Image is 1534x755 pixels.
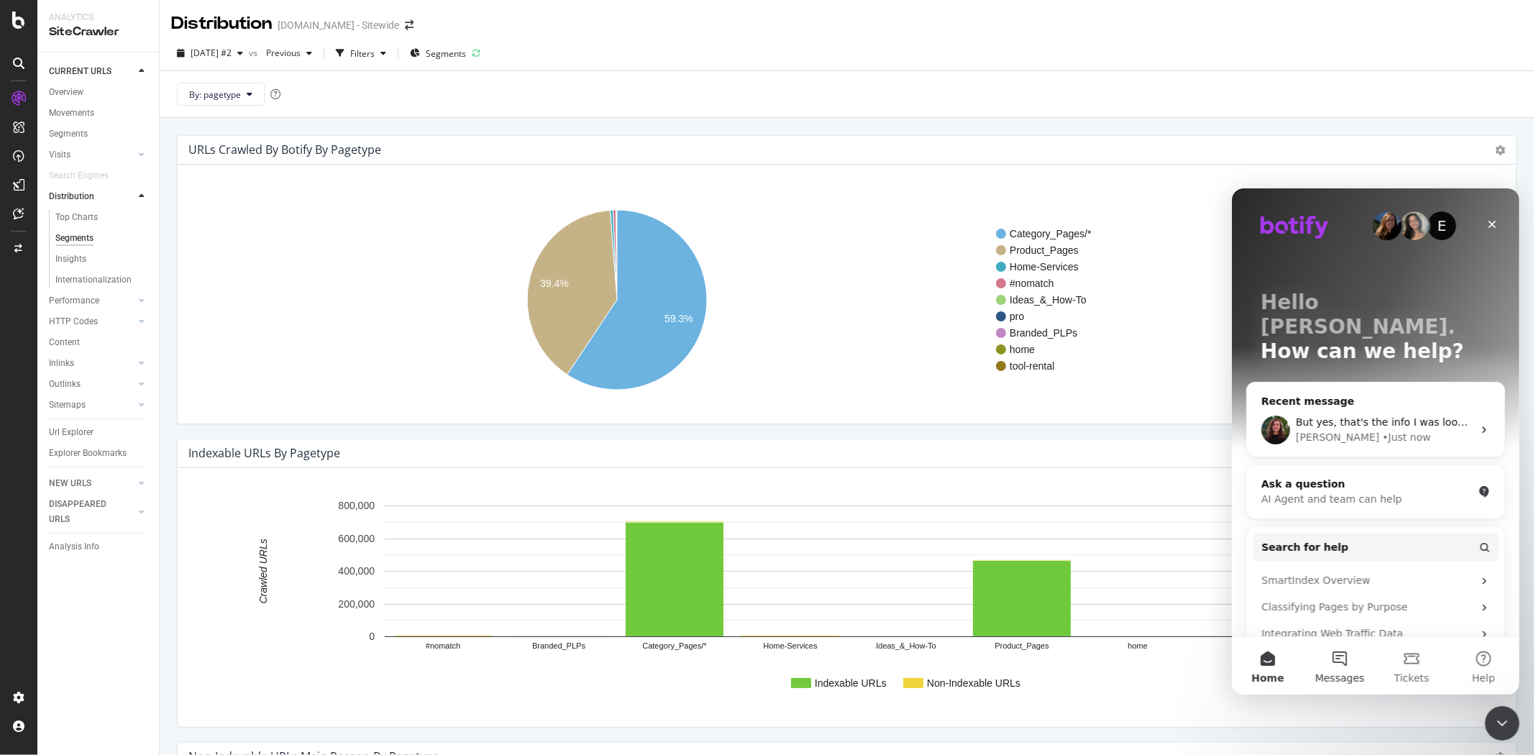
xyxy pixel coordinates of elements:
text: #nomatch [1010,278,1054,289]
div: Classifying Pages by Purpose [21,406,267,432]
button: Tickets [144,449,216,506]
a: Segments [49,127,149,142]
span: Messages [83,485,133,495]
div: Close [247,23,273,49]
a: Top Charts [55,210,149,225]
div: Explorer Bookmarks [49,446,127,461]
button: Search for help [21,344,267,373]
span: Search for help [29,352,117,367]
text: 59.3% [665,313,693,324]
text: 400,000 [338,566,375,577]
div: AI Agent and team can help [29,303,241,319]
text: 39.4% [540,278,569,290]
a: Outlinks [49,377,134,392]
div: Analysis Info [49,539,99,554]
text: Branded_PLPs [532,642,585,651]
a: HTTP Codes [49,314,134,329]
div: • Just now [150,242,198,257]
span: 2025 Aug. 21st #2 [191,47,232,59]
div: Visits [49,147,70,163]
div: NEW URLS [49,476,91,491]
text: #nomatch [426,642,460,651]
a: Analysis Info [49,539,149,554]
div: CURRENT URLS [49,64,111,79]
text: Non-Indexable URLs [927,677,1021,689]
div: Inlinks [49,356,74,371]
div: Sitemaps [49,398,86,413]
text: 0 [369,631,375,643]
button: [DATE] #2 [171,42,249,65]
div: Top Charts [55,210,98,225]
text: tool-rental [1010,360,1054,372]
h4: Indexable URLs by pagetype [188,444,340,463]
div: Performance [49,293,99,308]
text: 200,000 [338,598,375,610]
div: SiteCrawler [49,24,147,40]
div: Content [49,335,80,350]
div: Distribution [49,189,94,204]
a: Sitemaps [49,398,134,413]
div: Url Explorer [49,425,93,440]
text: Category_Pages/* [1010,228,1092,239]
div: Filters [350,47,375,60]
div: DISAPPEARED URLS [49,497,122,527]
text: Indexable URLs [815,677,887,689]
span: Tickets [163,485,198,495]
text: Category_Pages/* [642,642,707,651]
h4: URLs Crawled By Botify By pagetype [188,140,381,160]
span: Previous [260,47,301,59]
text: home [1128,642,1148,651]
a: Inlinks [49,356,134,371]
text: Product_Pages [1010,244,1079,256]
div: Integrating Web Traffic Data [29,438,241,453]
text: 600,000 [338,533,375,544]
text: Home-Services [763,642,818,651]
text: Home-Services [1010,261,1079,273]
text: Product_Pages [995,642,1049,651]
text: Crawled URLs [257,539,269,604]
div: Distribution [171,12,272,36]
div: Overview [49,85,83,100]
svg: A chart. [189,491,1492,715]
div: SmartIndex Overview [29,385,241,400]
button: Previous [260,42,318,65]
span: Segments [426,47,466,60]
a: Internationalization [55,273,149,288]
a: Insights [55,252,149,267]
a: Movements [49,106,149,121]
span: vs [249,47,260,59]
text: 800,000 [338,500,375,512]
div: Analytics [49,12,147,24]
text: Ideas_&_How-To [1010,294,1087,306]
div: [DOMAIN_NAME] - Sitewide [278,18,399,32]
span: But yes, that's the info I was looking for. [PERSON_NAME] a lot [PERSON_NAME]. [GEOGRAPHIC_DATA] [64,228,578,239]
div: Ask a question [29,288,241,303]
a: Url Explorer [49,425,149,440]
span: Home [19,485,52,495]
div: Segments [55,231,93,246]
div: Movements [49,106,94,121]
button: Filters [330,42,392,65]
a: Distribution [49,189,134,204]
div: Insights [55,252,86,267]
div: [PERSON_NAME] [64,242,147,257]
a: Segments [55,231,149,246]
button: By: pagetype [177,83,265,106]
a: Content [49,335,149,350]
button: Help [216,449,288,506]
div: Internationalization [55,273,132,288]
iframe: Intercom live chat [1485,706,1520,741]
iframe: Intercom live chat [1232,188,1520,695]
a: DISAPPEARED URLS [49,497,134,527]
a: NEW URLS [49,476,134,491]
a: Performance [49,293,134,308]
